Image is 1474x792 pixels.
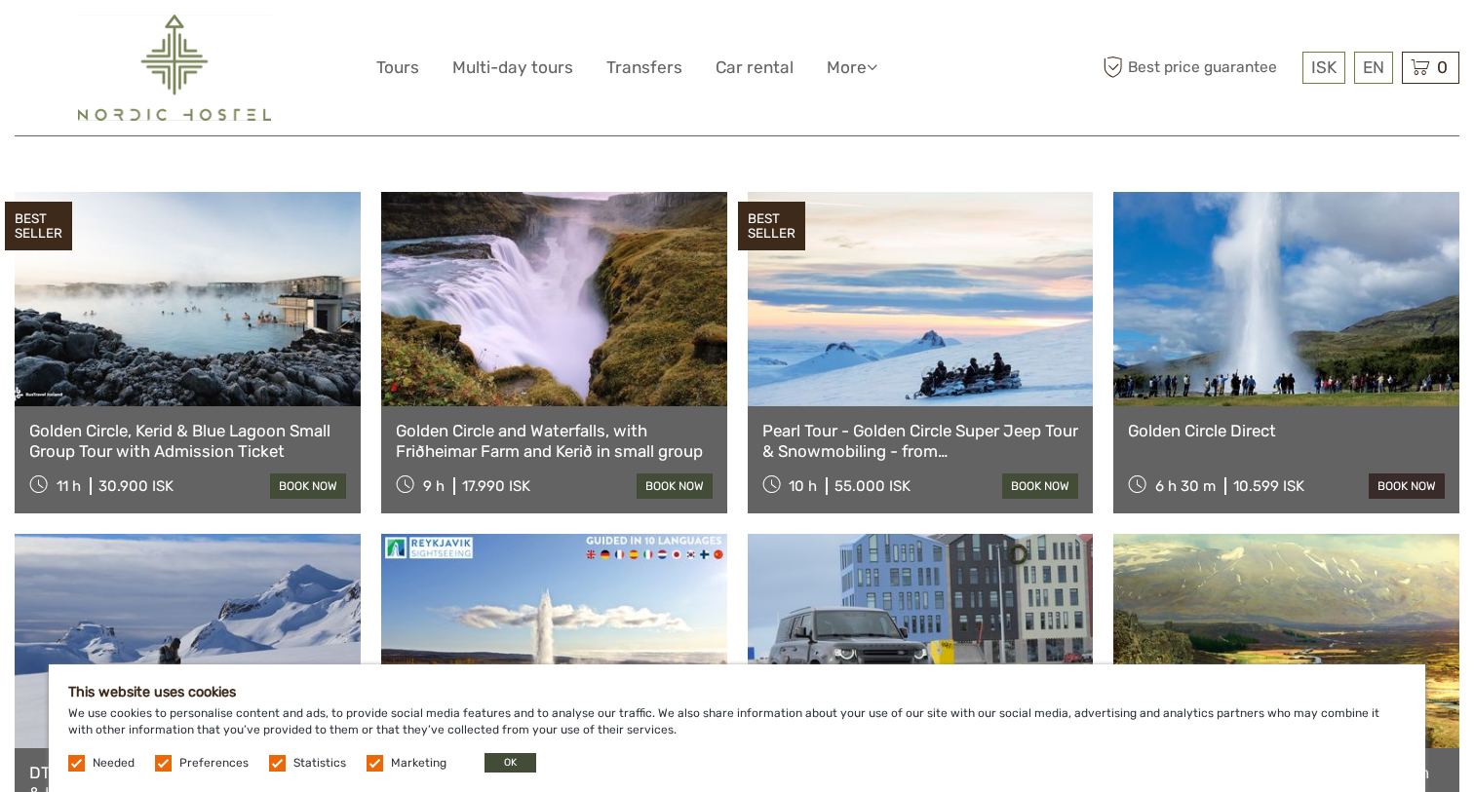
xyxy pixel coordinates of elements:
[293,755,346,772] label: Statistics
[396,421,713,461] a: Golden Circle and Waterfalls, with Friðheimar Farm and Kerið in small group
[68,684,1406,700] h5: This website uses cookies
[27,34,220,50] p: We're away right now. Please check back later!
[1233,477,1304,495] div: 10.599 ISK
[1434,57,1451,77] span: 0
[1354,52,1393,84] div: EN
[827,54,877,82] a: More
[93,755,135,772] label: Needed
[270,473,346,499] a: book now
[834,477,911,495] div: 55.000 ISK
[452,54,573,82] a: Multi-day tours
[462,477,530,495] div: 17.990 ISK
[98,477,174,495] div: 30.900 ISK
[1002,473,1078,499] a: book now
[1099,52,1299,84] span: Best price guarantee
[179,755,249,772] label: Preferences
[789,477,817,495] span: 10 h
[391,755,446,772] label: Marketing
[606,54,682,82] a: Transfers
[485,753,536,773] button: OK
[1155,477,1216,495] span: 6 h 30 m
[738,202,805,250] div: BEST SELLER
[49,664,1425,792] div: We use cookies to personalise content and ads, to provide social media features and to analyse ou...
[5,202,72,250] div: BEST SELLER
[78,15,271,121] img: 2454-61f15230-a6bf-4303-aa34-adabcbdb58c5_logo_big.png
[1369,473,1445,499] a: book now
[376,54,419,82] a: Tours
[29,421,346,461] a: Golden Circle, Kerid & Blue Lagoon Small Group Tour with Admission Ticket
[1128,421,1445,440] a: Golden Circle Direct
[1311,57,1337,77] span: ISK
[224,30,248,54] button: Open LiveChat chat widget
[57,477,81,495] span: 11 h
[423,477,445,495] span: 9 h
[716,54,794,82] a: Car rental
[762,421,1079,461] a: Pearl Tour - Golden Circle Super Jeep Tour & Snowmobiling - from [GEOGRAPHIC_DATA]
[637,473,713,499] a: book now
